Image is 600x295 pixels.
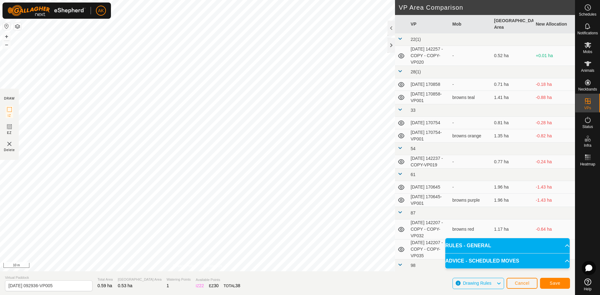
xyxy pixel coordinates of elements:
span: 22 [199,283,204,288]
th: Mob [450,15,492,33]
span: Virtual Paddock [5,275,92,280]
div: - [452,159,489,165]
div: - [452,120,489,126]
span: Cancel [515,281,529,286]
span: Animals [581,69,594,72]
span: 1 [167,283,169,288]
th: [GEOGRAPHIC_DATA] Area [492,15,533,33]
span: Neckbands [578,87,597,91]
span: Schedules [579,12,596,16]
span: 98 [411,263,416,268]
div: DRAW [4,96,15,101]
span: 0.59 ha [97,283,112,288]
td: -0.28 ha [533,117,575,129]
td: [DATE] 142207 - COPY - COPY-VP032 [408,219,450,239]
span: VPs [584,106,591,110]
span: Watering Points [167,277,191,282]
button: Reset Map [3,22,10,30]
span: Mobs [583,50,592,54]
div: browns red [452,226,489,233]
td: -0.64 ha [533,219,575,239]
td: 0.81 ha [492,117,533,129]
th: New Allocation [533,15,575,33]
td: [DATE] 170754-VP001 [408,129,450,143]
div: IZ [196,283,204,289]
button: + [3,33,10,40]
div: - [452,184,489,190]
div: browns orange [452,133,489,139]
span: 22(1) [411,37,421,42]
td: 1.35 ha [492,129,533,143]
button: – [3,41,10,48]
p-accordion-header: ADVICE - SCHEDULED MOVES [445,253,570,268]
span: Save [550,281,560,286]
span: 54 [411,146,416,151]
div: - [452,52,489,59]
a: Contact Us [204,263,222,269]
td: -0.18 ha [533,78,575,91]
p-accordion-header: RULES - GENERAL [445,238,570,253]
td: [DATE] 142257 - COPY - COPY-VP020 [408,46,450,66]
td: -0.24 ha [533,155,575,169]
td: [DATE] 170754 [408,117,450,129]
td: 0.77 ha [492,155,533,169]
span: Help [584,287,592,291]
td: 1.96 ha [492,181,533,194]
td: 1.17 ha [492,219,533,239]
img: VP [6,140,13,148]
td: [DATE] 142207 - COPY - COPY-VP035 [408,239,450,259]
a: Privacy Policy [173,263,196,269]
td: 0.52 ha [492,46,533,66]
span: 87 [411,210,416,215]
span: Available Points [196,277,240,283]
span: Delete [4,148,15,152]
span: 28(1) [411,69,421,74]
span: Notifications [577,31,598,35]
span: Heatmap [580,162,595,166]
span: IZ [8,113,11,118]
span: 30 [214,283,219,288]
div: browns teal [452,94,489,101]
button: Cancel [507,278,537,289]
span: Infra [584,144,591,147]
span: EZ [7,130,12,135]
div: EZ [209,283,219,289]
span: ADVICE - SCHEDULED MOVES [445,257,519,265]
a: Help [575,276,600,293]
span: 0.53 ha [118,283,132,288]
span: RULES - GENERAL [445,242,491,249]
span: 61 [411,172,416,177]
td: [DATE] 170645 [408,181,450,194]
span: Status [582,125,593,129]
span: Drawing Rules [463,281,491,286]
div: - [452,81,489,88]
span: Total Area [97,277,113,282]
td: -0.88 ha [533,91,575,104]
td: [DATE] 142237 - COPY-VP019 [408,155,450,169]
div: browns purple [452,197,489,204]
div: TOTAL [224,283,240,289]
td: [DATE] 170858 [408,78,450,91]
td: 1.96 ha [492,194,533,207]
button: Map Layers [14,23,21,30]
h2: VP Area Comparison [399,4,575,11]
th: VP [408,15,450,33]
td: -1.43 ha [533,194,575,207]
span: [GEOGRAPHIC_DATA] Area [118,277,162,282]
td: +0.01 ha [533,46,575,66]
td: -0.82 ha [533,129,575,143]
span: AK [98,7,104,14]
img: Gallagher Logo [7,5,86,16]
td: 1.41 ha [492,91,533,104]
td: [DATE] 170858-VP001 [408,91,450,104]
td: [DATE] 170645-VP001 [408,194,450,207]
span: 38 [235,283,240,288]
span: 33 [411,108,416,113]
td: 0.71 ha [492,78,533,91]
td: -1.43 ha [533,181,575,194]
button: Save [540,278,570,289]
